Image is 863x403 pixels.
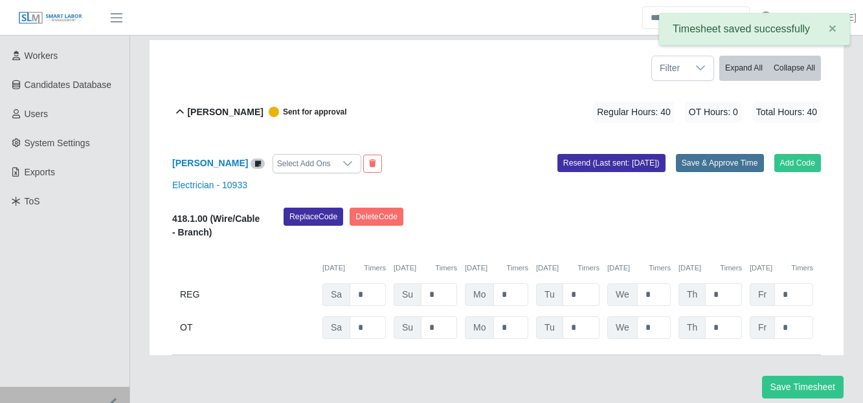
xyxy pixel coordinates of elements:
[593,102,675,123] span: Regular Hours: 40
[322,316,350,339] span: Sa
[25,196,40,206] span: ToS
[719,56,768,81] button: Expand All
[363,155,382,173] button: End Worker & Remove from the Timesheet
[762,376,844,398] button: Save Timesheet
[25,50,58,61] span: Workers
[791,263,813,274] button: Timers
[435,263,457,274] button: Timers
[465,283,494,306] span: Mo
[180,283,315,306] div: REG
[172,86,821,138] button: [PERSON_NAME] Sent for approval Regular Hours: 40 OT Hours: 0 Total Hours: 40
[172,158,248,168] a: [PERSON_NAME]
[752,102,821,123] span: Total Hours: 40
[607,283,638,306] span: We
[782,11,857,25] a: [PERSON_NAME]
[394,316,421,339] span: Su
[676,154,764,172] button: Save & Approve Time
[394,283,421,306] span: Su
[536,263,600,274] div: [DATE]
[536,283,563,306] span: Tu
[678,283,706,306] span: Th
[750,263,813,274] div: [DATE]
[750,283,775,306] span: Fr
[25,109,49,119] span: Users
[25,167,55,177] span: Exports
[263,107,347,117] span: Sent for approval
[678,316,706,339] span: Th
[678,263,742,274] div: [DATE]
[652,56,688,80] span: Filter
[607,263,671,274] div: [DATE]
[750,316,775,339] span: Fr
[350,208,403,226] button: DeleteCode
[180,316,315,339] div: OT
[659,13,850,45] div: Timesheet saved successfully
[577,263,600,274] button: Timers
[251,158,265,168] a: View/Edit Notes
[18,11,83,25] img: SLM Logo
[685,102,742,123] span: OT Hours: 0
[25,80,112,90] span: Candidates Database
[284,208,343,226] button: ReplaceCode
[506,263,528,274] button: Timers
[322,283,350,306] span: Sa
[829,21,836,36] span: ×
[719,56,821,81] div: bulk actions
[172,180,247,190] a: Electrician - 10933
[187,105,263,119] b: [PERSON_NAME]
[607,316,638,339] span: We
[774,154,822,172] button: Add Code
[649,263,671,274] button: Timers
[557,154,666,172] button: Resend (Last sent: [DATE])
[720,263,742,274] button: Timers
[394,263,457,274] div: [DATE]
[768,56,821,81] button: Collapse All
[25,138,90,148] span: System Settings
[322,263,386,274] div: [DATE]
[642,6,750,29] input: Search
[273,155,335,173] div: Select Add Ons
[465,316,494,339] span: Mo
[536,316,563,339] span: Tu
[172,213,260,237] b: 418.1.00 (Wire/Cable - Branch)
[364,263,386,274] button: Timers
[465,263,528,274] div: [DATE]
